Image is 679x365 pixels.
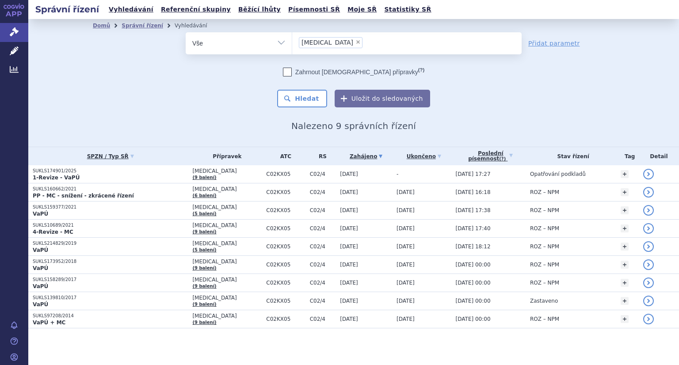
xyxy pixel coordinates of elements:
span: [MEDICAL_DATA] [192,277,262,283]
a: detail [643,169,654,179]
a: SPZN / Typ SŘ [33,150,188,163]
span: [MEDICAL_DATA] [192,186,262,192]
a: + [621,315,629,323]
span: [DATE] [340,316,358,322]
a: + [621,261,629,269]
a: detail [643,223,654,234]
th: ATC [262,147,305,165]
a: detail [643,241,654,252]
p: SUKLS139810/2017 [33,295,188,301]
span: [DATE] 00:00 [456,316,491,322]
span: [DATE] [397,280,415,286]
th: Detail [639,147,679,165]
span: [MEDICAL_DATA] [192,295,262,301]
strong: PP - MC - snížení - zkrácené řízení [33,193,134,199]
a: detail [643,187,654,198]
span: [MEDICAL_DATA] [192,313,262,319]
strong: VaPÚ [33,301,48,308]
abbr: (?) [418,67,424,73]
a: detail [643,296,654,306]
span: [DATE] [340,189,358,195]
a: (9 balení) [192,320,216,325]
span: ROZ – NPM [530,225,559,232]
a: + [621,170,629,178]
span: C02KX05 [266,280,305,286]
span: C02/4 [310,243,336,250]
span: C02/4 [310,189,336,195]
p: SUKLS160662/2021 [33,186,188,192]
span: [DATE] [340,225,358,232]
span: [DATE] [397,316,415,322]
a: + [621,297,629,305]
span: [DATE] [340,280,358,286]
a: Vyhledávání [106,4,156,15]
a: Zahájeno [340,150,392,163]
a: detail [643,314,654,324]
span: C02/4 [310,316,336,322]
p: SUKLS174901/2025 [33,168,188,174]
th: Stav řízení [526,147,616,165]
th: Přípravek [188,147,262,165]
span: C02/4 [310,298,336,304]
span: [DATE] [340,243,358,250]
a: (6 balení) [192,193,216,198]
span: C02KX05 [266,189,305,195]
span: [DATE] 00:00 [456,262,491,268]
span: [MEDICAL_DATA] [192,222,262,228]
a: (5 balení) [192,247,216,252]
p: SUKLS214829/2019 [33,240,188,247]
a: Písemnosti SŘ [286,4,343,15]
span: C02KX05 [266,171,305,177]
span: [DATE] [397,298,415,304]
span: × [355,39,361,45]
span: [DATE] [340,298,358,304]
strong: 1-Revize - VaPÚ [33,175,80,181]
span: [DATE] 17:38 [456,207,491,213]
span: C02KX05 [266,207,305,213]
span: C02KX05 [266,243,305,250]
strong: 4-Revize - MC [33,229,73,235]
span: [DATE] [397,207,415,213]
label: Zahrnout [DEMOGRAPHIC_DATA] přípravky [283,68,424,76]
a: (9 balení) [192,229,216,234]
a: Přidat parametr [528,39,580,48]
span: [DATE] [340,171,358,177]
span: [DATE] [397,189,415,195]
strong: VaPÚ [33,247,48,253]
p: SUKLS97208/2014 [33,313,188,319]
span: ROZ – NPM [530,316,559,322]
span: Zastaveno [530,298,558,304]
a: detail [643,205,654,216]
strong: VaPÚ [33,283,48,289]
input: [MEDICAL_DATA] [365,37,370,48]
a: (9 balení) [192,175,216,180]
button: Hledat [277,90,327,107]
span: [DATE] 17:27 [456,171,491,177]
p: SUKLS159377/2021 [33,204,188,210]
span: C02KX05 [266,298,305,304]
a: Ukončeno [397,150,451,163]
span: - [397,171,398,177]
span: C02/4 [310,225,336,232]
a: Referenční skupiny [158,4,233,15]
span: [DATE] 00:00 [456,298,491,304]
span: [DATE] [397,225,415,232]
a: + [621,188,629,196]
span: [DATE] [397,243,415,250]
a: + [621,279,629,287]
span: C02/4 [310,207,336,213]
a: Moje SŘ [345,4,379,15]
a: + [621,243,629,251]
a: Běžící lhůty [236,4,283,15]
li: Vyhledávání [175,19,219,32]
span: Opatřování podkladů [530,171,586,177]
a: detail [643,278,654,288]
span: C02KX05 [266,316,305,322]
a: detail [643,259,654,270]
a: Statistiky SŘ [381,4,434,15]
span: [DATE] 17:40 [456,225,491,232]
span: [MEDICAL_DATA] [192,168,262,174]
span: [DATE] [340,207,358,213]
span: [MEDICAL_DATA] [192,240,262,247]
a: + [621,224,629,232]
